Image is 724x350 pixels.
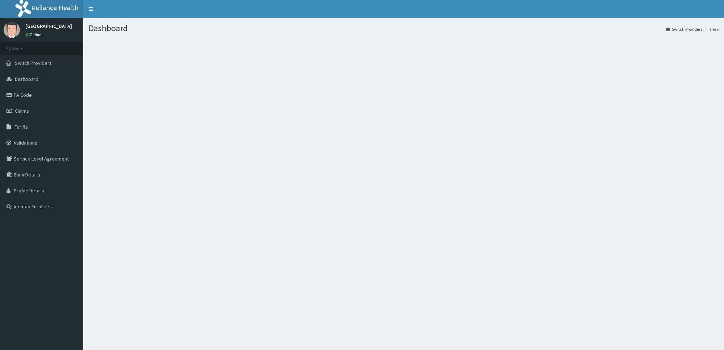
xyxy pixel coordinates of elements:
[25,24,72,29] p: [GEOGRAPHIC_DATA]
[15,60,52,66] span: Switch Providers
[15,76,38,82] span: Dashboard
[15,108,29,114] span: Claims
[89,24,719,33] h1: Dashboard
[703,26,719,32] li: Here
[666,26,702,32] a: Switch Providers
[4,22,20,38] img: User Image
[25,32,43,37] a: Online
[15,124,28,130] span: Tariffs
